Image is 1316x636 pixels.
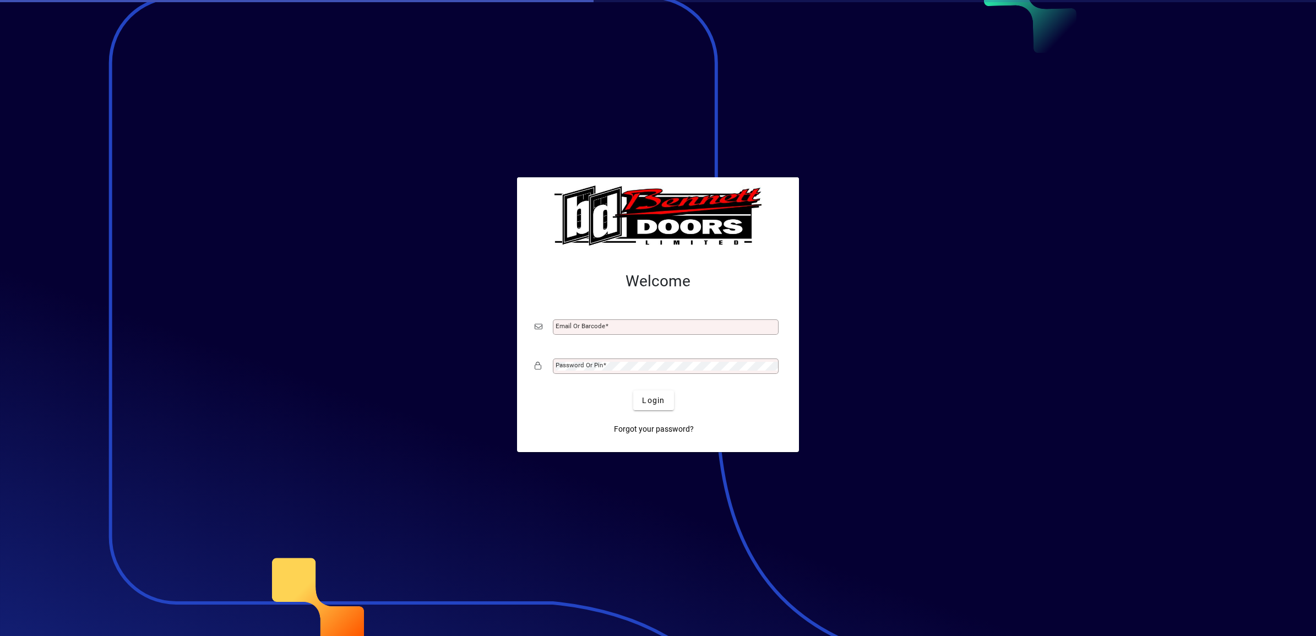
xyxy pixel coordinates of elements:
mat-label: Email or Barcode [556,322,605,330]
h2: Welcome [535,272,781,291]
span: Login [642,395,665,406]
a: Forgot your password? [610,419,698,439]
mat-label: Password or Pin [556,361,603,369]
button: Login [633,390,673,410]
span: Forgot your password? [614,423,694,435]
